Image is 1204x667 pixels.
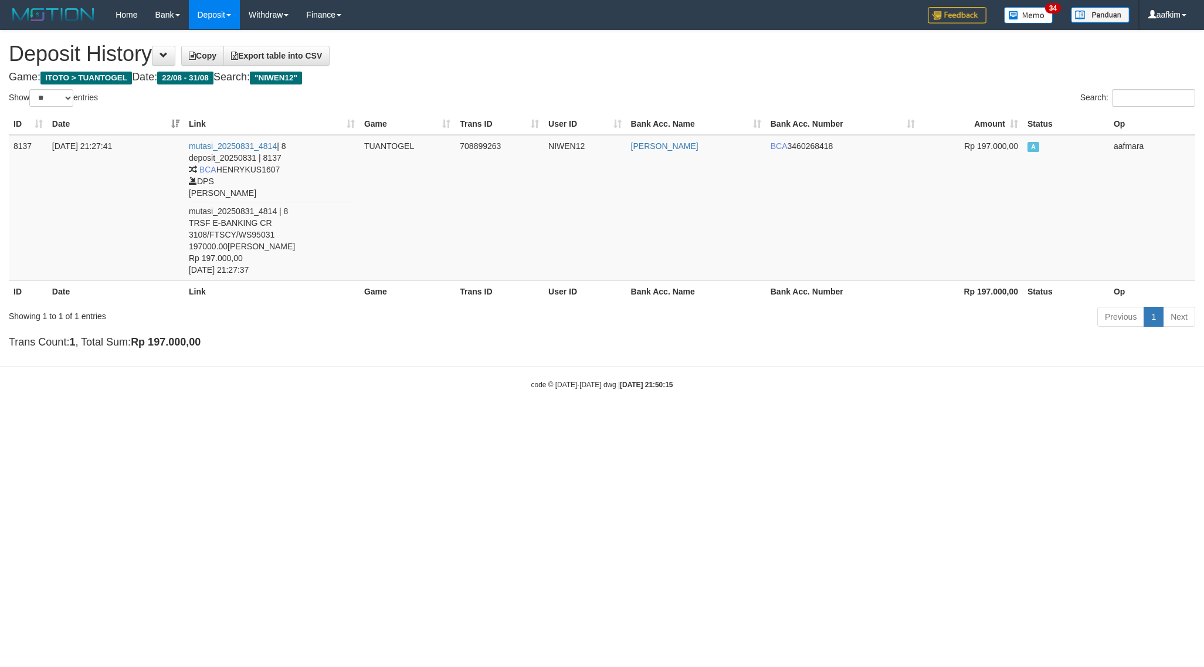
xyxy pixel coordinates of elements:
[48,135,184,281] td: [DATE] 21:27:41
[231,51,322,60] span: Export table into CSV
[223,46,330,66] a: Export table into CSV
[1097,307,1144,327] a: Previous
[964,141,1018,151] span: Rp 197.000,00
[455,135,544,281] td: 708899263
[544,135,626,281] td: NIWEN12
[964,287,1018,296] strong: Rp 197.000,00
[455,113,544,135] th: Trans ID: activate to sort column ascending
[184,113,359,135] th: Link: activate to sort column ascending
[766,280,920,302] th: Bank Acc. Number
[9,89,98,107] label: Show entries
[1144,307,1164,327] a: 1
[631,141,698,151] a: [PERSON_NAME]
[181,46,224,66] a: Copy
[157,72,213,84] span: 22/08 - 31/08
[184,280,359,302] th: Link
[1027,142,1039,152] span: Approved
[199,165,216,174] span: BCA
[9,113,48,135] th: ID: activate to sort column ascending
[29,89,73,107] select: Showentries
[544,113,626,135] th: User ID: activate to sort column ascending
[131,336,201,348] strong: Rp 197.000,00
[9,280,48,302] th: ID
[766,113,920,135] th: Bank Acc. Number: activate to sort column ascending
[771,141,788,151] span: BCA
[1080,89,1195,107] label: Search:
[1109,280,1195,302] th: Op
[9,135,48,281] td: 8137
[9,72,1195,83] h4: Game: Date: Search:
[626,113,766,135] th: Bank Acc. Name: activate to sort column ascending
[9,306,493,322] div: Showing 1 to 1 of 1 entries
[1112,89,1195,107] input: Search:
[1071,7,1130,23] img: panduan.png
[1023,280,1109,302] th: Status
[620,381,673,389] strong: [DATE] 21:50:15
[69,336,75,348] strong: 1
[9,42,1195,66] h1: Deposit History
[250,72,302,84] span: "NIWEN12"
[1045,3,1061,13] span: 34
[9,337,1195,348] h4: Trans Count: , Total Sum:
[626,280,766,302] th: Bank Acc. Name
[531,381,673,389] small: code © [DATE]-[DATE] dwg |
[1004,7,1053,23] img: Button%20Memo.svg
[920,113,1023,135] th: Amount: activate to sort column ascending
[48,113,184,135] th: Date: activate to sort column ascending
[766,135,920,281] td: 3460268418
[9,6,98,23] img: MOTION_logo.png
[189,51,216,60] span: Copy
[189,141,277,151] a: mutasi_20250831_4814
[1109,135,1195,281] td: aafmara
[359,135,455,281] td: TUANTOGEL
[48,280,184,302] th: Date
[184,135,359,281] td: | 8
[1109,113,1195,135] th: Op
[189,152,355,276] div: deposit_20250831 | 8137 HENRYKUS1607 DPS [PERSON_NAME] mutasi_20250831_4814 | 8 TRSF E-BANKING CR...
[928,7,986,23] img: Feedback.jpg
[359,113,455,135] th: Game: activate to sort column ascending
[1163,307,1195,327] a: Next
[1023,113,1109,135] th: Status
[455,280,544,302] th: Trans ID
[544,280,626,302] th: User ID
[40,72,132,84] span: ITOTO > TUANTOGEL
[359,280,455,302] th: Game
